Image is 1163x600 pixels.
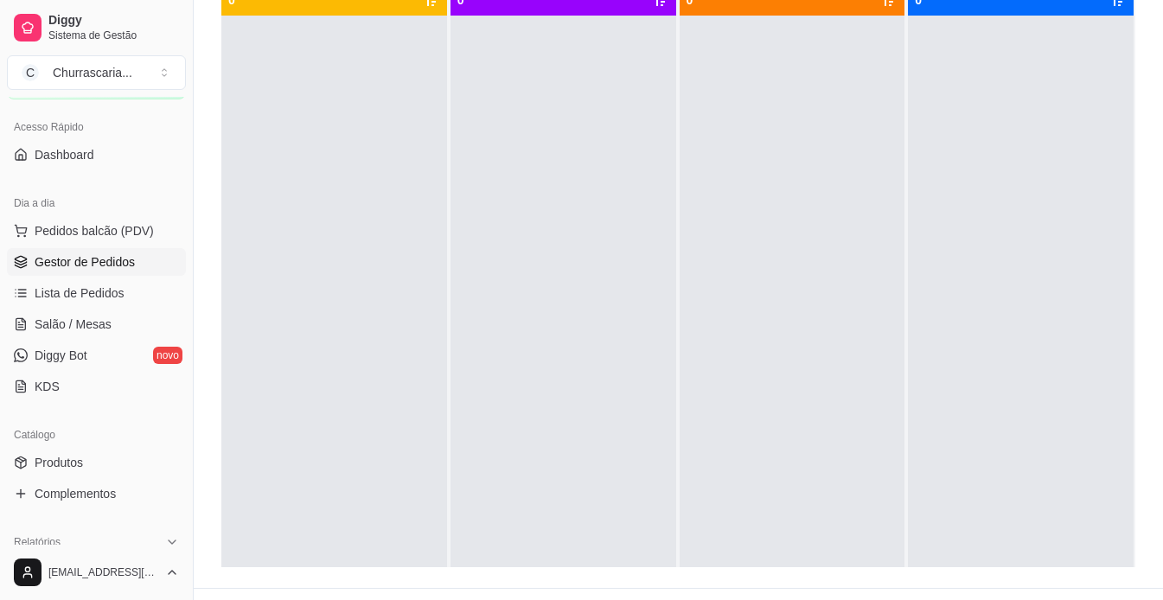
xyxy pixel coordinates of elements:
[7,217,186,245] button: Pedidos balcão (PDV)
[48,29,179,42] span: Sistema de Gestão
[7,449,186,476] a: Produtos
[35,146,94,163] span: Dashboard
[7,248,186,276] a: Gestor de Pedidos
[7,55,186,90] button: Select a team
[7,480,186,507] a: Complementos
[7,113,186,141] div: Acesso Rápido
[7,310,186,338] a: Salão / Mesas
[35,454,83,471] span: Produtos
[7,373,186,400] a: KDS
[48,13,179,29] span: Diggy
[35,253,135,271] span: Gestor de Pedidos
[22,64,39,81] span: C
[35,284,125,302] span: Lista de Pedidos
[53,64,132,81] div: Churrascaria ...
[48,565,158,579] span: [EMAIL_ADDRESS][DOMAIN_NAME]
[7,279,186,307] a: Lista de Pedidos
[7,189,186,217] div: Dia a dia
[35,485,116,502] span: Complementos
[7,141,186,169] a: Dashboard
[35,378,60,395] span: KDS
[7,421,186,449] div: Catálogo
[35,316,112,333] span: Salão / Mesas
[35,347,87,364] span: Diggy Bot
[7,341,186,369] a: Diggy Botnovo
[14,535,61,549] span: Relatórios
[35,222,154,239] span: Pedidos balcão (PDV)
[7,7,186,48] a: DiggySistema de Gestão
[7,552,186,593] button: [EMAIL_ADDRESS][DOMAIN_NAME]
